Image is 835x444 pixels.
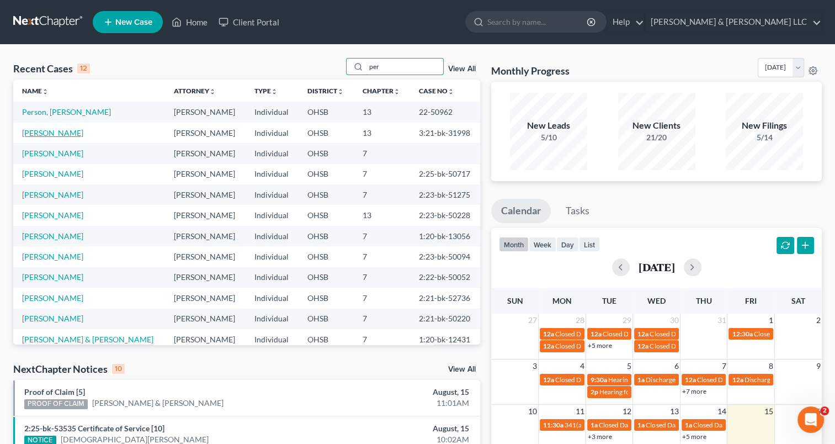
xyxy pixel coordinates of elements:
[354,205,410,225] td: 13
[669,314,680,327] span: 30
[797,406,824,433] iframe: Intercom live chat
[410,164,480,184] td: 2:25-bk-50717
[529,237,556,252] button: week
[645,12,821,32] a: [PERSON_NAME] & [PERSON_NAME] LLC
[646,421,743,429] span: Closed Date for [PERSON_NAME]
[22,231,83,241] a: [PERSON_NAME]
[685,376,696,384] span: 12a
[410,329,480,350] td: 1:20-bk-12431
[669,405,680,418] span: 13
[271,88,278,95] i: unfold_more
[646,376,811,384] span: Discharge Date for [PERSON_NAME] & [PERSON_NAME]
[165,267,246,288] td: [PERSON_NAME]
[354,309,410,329] td: 7
[487,12,588,32] input: Search by name...
[647,296,666,305] span: Wed
[555,330,711,338] span: Closed Date for [PERSON_NAME] & [PERSON_NAME]
[591,388,598,396] span: 2p
[337,88,344,95] i: unfold_more
[618,119,695,132] div: New Clients
[603,330,700,338] span: Closed Date for [PERSON_NAME]
[246,329,299,350] td: Individual
[328,398,469,409] div: 11:01AM
[556,237,579,252] button: day
[820,406,829,415] span: 2
[254,87,278,95] a: Typeunfold_more
[726,132,803,143] div: 5/14
[354,267,410,288] td: 7
[165,205,246,225] td: [PERSON_NAME]
[543,342,554,350] span: 12a
[299,184,354,205] td: OHSB
[579,237,600,252] button: list
[639,261,675,273] h2: [DATE]
[811,405,822,418] span: 16
[682,387,706,395] a: +7 more
[354,143,410,163] td: 7
[24,387,85,397] a: Proof of Claim [5]
[410,184,480,205] td: 2:23-bk-51275
[22,272,83,282] a: [PERSON_NAME]
[22,190,83,199] a: [PERSON_NAME]
[682,432,706,441] a: +5 more
[720,360,727,373] span: 7
[768,314,774,327] span: 1
[22,128,83,138] a: [PERSON_NAME]
[393,88,400,95] i: unfold_more
[791,296,805,305] span: Sat
[165,309,246,329] td: [PERSON_NAME]
[299,123,354,143] td: OHSB
[22,149,83,158] a: [PERSON_NAME]
[499,237,529,252] button: month
[599,421,696,429] span: Closed Date for [PERSON_NAME]
[732,376,743,384] span: 12a
[716,405,727,418] span: 14
[588,341,612,350] a: +5 more
[410,267,480,288] td: 2:22-bk-50052
[591,376,607,384] span: 9:30a
[246,184,299,205] td: Individual
[556,199,599,223] a: Tasks
[716,314,727,327] span: 31
[510,119,587,132] div: New Leads
[543,421,563,429] span: 11:30a
[354,184,410,205] td: 7
[246,309,299,329] td: Individual
[209,88,216,95] i: unfold_more
[637,330,648,338] span: 12a
[354,164,410,184] td: 7
[22,107,111,117] a: Person, [PERSON_NAME]
[745,296,757,305] span: Fri
[165,123,246,143] td: [PERSON_NAME]
[575,405,586,418] span: 11
[510,132,587,143] div: 5/10
[22,252,83,261] a: [PERSON_NAME]
[354,226,410,246] td: 7
[588,432,612,441] a: +3 more
[165,102,246,122] td: [PERSON_NAME]
[299,288,354,308] td: OHSB
[299,102,354,122] td: OHSB
[599,388,685,396] span: Hearing for [PERSON_NAME]
[637,421,645,429] span: 1a
[637,376,645,384] span: 1a
[410,123,480,143] td: 3:21-bk-31998
[363,87,400,95] a: Chapterunfold_more
[246,164,299,184] td: Individual
[650,342,747,350] span: Closed Date for [PERSON_NAME]
[543,330,554,338] span: 12a
[246,246,299,267] td: Individual
[299,267,354,288] td: OHSB
[555,342,711,350] span: Closed Date for [PERSON_NAME] & [PERSON_NAME]
[608,376,694,384] span: Hearing for [PERSON_NAME]
[24,399,88,409] div: PROOF OF CLAIM
[22,314,83,323] a: [PERSON_NAME]
[366,59,443,75] input: Search by name...
[354,246,410,267] td: 7
[410,205,480,225] td: 2:23-bk-50228
[354,329,410,350] td: 7
[527,314,538,327] span: 27
[165,246,246,267] td: [PERSON_NAME]
[92,398,224,409] a: [PERSON_NAME] & [PERSON_NAME]
[693,421,791,429] span: Closed Date for [PERSON_NAME]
